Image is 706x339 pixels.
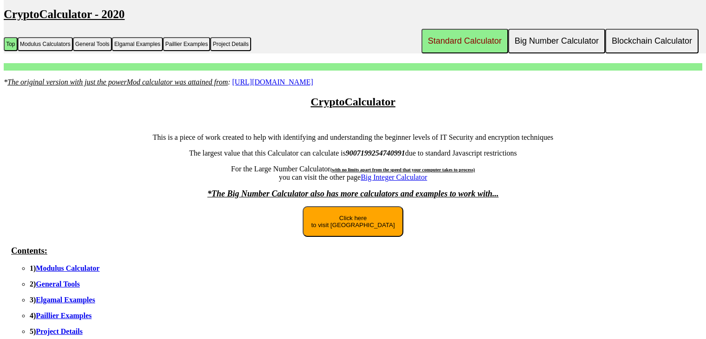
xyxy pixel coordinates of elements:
b: 3) [30,296,95,304]
b: 4) [30,312,91,319]
u: The original version with just the powerMod calculator was attained from [7,78,228,86]
p: The largest value that this Calculator can calculate is due to standard Javascript restrictions [4,149,702,157]
p: For the Large Number Calculator you can visit the other page [4,165,702,182]
button: Big Number Calculator [508,29,605,53]
font: *The Big Number Calculator also has more calculators and examples to work with... [207,189,499,198]
a: Project Details [36,327,83,335]
button: Modulus Calculators [18,37,73,51]
b: 2) [30,280,80,288]
a: Elgamal Examples [36,296,95,304]
span: (with no limits apart from the speed that your computer takes to process) [330,167,475,172]
a: Big Integer Calculator [361,173,427,181]
button: Project Details [210,37,251,51]
button: Click hereto visit [GEOGRAPHIC_DATA] [303,206,403,237]
b: 9007199254740991 [346,149,405,157]
a: Paillier Examples [36,312,91,319]
a: General Tools [36,280,80,288]
a: Modulus Calculator [36,264,99,272]
u: Contents: [11,246,47,255]
button: Elgamal Examples [112,37,163,51]
button: General Tools [73,37,112,51]
b: 5) [30,327,83,335]
button: Paillier Examples [163,37,210,51]
a: [URL][DOMAIN_NAME] [232,78,313,86]
button: Blockchain Calculator [605,29,699,53]
button: Standard Calculator [421,29,508,53]
u: CryptoCalculator - 2020 [4,8,125,20]
u: CryptoCalculator [311,96,395,108]
p: This is a piece of work created to help with identifying and understanding the beginner levels of... [4,133,702,142]
b: 1) [30,264,100,272]
button: Top [4,37,18,51]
